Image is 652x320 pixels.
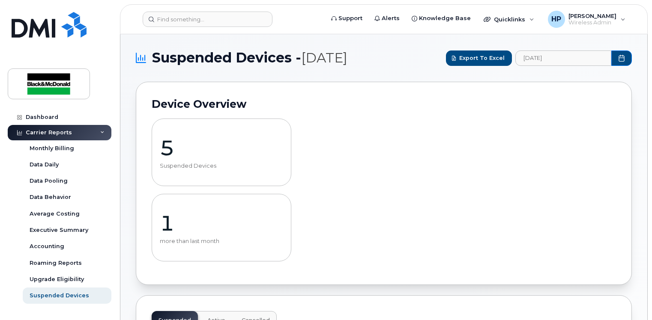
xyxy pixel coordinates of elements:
[301,50,347,66] span: [DATE]
[160,163,283,169] p: Suspended Devices
[160,238,283,245] p: more than last month
[152,50,347,66] span: Suspended Devices -
[611,50,632,66] button: Choose Date
[160,210,283,236] p: 1
[459,54,505,62] span: Export to Excel
[160,135,283,161] p: 5
[515,50,611,66] input: archived_billing_data
[152,98,616,110] h2: Device Overview
[446,50,512,66] button: Export to Excel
